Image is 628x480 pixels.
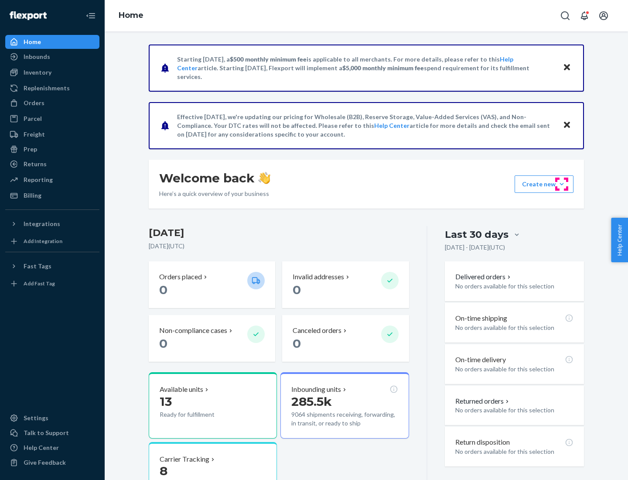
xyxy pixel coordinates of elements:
[24,219,60,228] div: Integrations
[5,259,99,273] button: Fast Tags
[293,336,301,351] span: 0
[149,261,275,308] button: Orders placed 0
[82,7,99,24] button: Close Navigation
[5,50,99,64] a: Inbounds
[455,323,573,332] p: No orders available for this selection
[149,242,409,250] p: [DATE] ( UTC )
[280,372,409,439] button: Inbounding units285.5k9064 shipments receiving, forwarding, in transit, or ready to ship
[160,463,167,478] span: 8
[24,68,51,77] div: Inventory
[455,282,573,291] p: No orders available for this selection
[24,114,42,123] div: Parcel
[374,122,410,129] a: Help Center
[24,429,69,437] div: Talk to Support
[5,411,99,425] a: Settings
[5,127,99,141] a: Freight
[293,282,301,297] span: 0
[293,326,341,336] p: Canceled orders
[455,396,511,406] button: Returned orders
[455,365,573,374] p: No orders available for this selection
[5,189,99,202] a: Billing
[24,280,55,287] div: Add Fast Tag
[5,157,99,171] a: Returns
[5,234,99,248] a: Add Integration
[515,175,573,193] button: Create new
[24,191,41,200] div: Billing
[5,112,99,126] a: Parcel
[24,414,48,422] div: Settings
[160,410,240,419] p: Ready for fulfillment
[24,130,45,139] div: Freight
[455,313,507,323] p: On-time shipping
[455,406,573,415] p: No orders available for this selection
[455,355,506,365] p: On-time delivery
[595,7,612,24] button: Open account menu
[291,384,341,394] p: Inbounding units
[293,272,344,282] p: Invalid addresses
[5,456,99,470] button: Give Feedback
[445,228,509,241] div: Last 30 days
[5,35,99,49] a: Home
[5,96,99,110] a: Orders
[10,11,47,20] img: Flexport logo
[5,277,99,291] a: Add Fast Tag
[5,81,99,95] a: Replenishments
[455,272,512,282] button: Delivered orders
[160,394,172,409] span: 13
[24,145,37,154] div: Prep
[159,326,227,336] p: Non-compliance cases
[611,218,628,262] button: Help Center
[5,426,99,440] a: Talk to Support
[159,336,167,351] span: 0
[24,443,59,452] div: Help Center
[282,315,409,362] button: Canceled orders 0
[556,7,574,24] button: Open Search Box
[5,65,99,79] a: Inventory
[24,99,44,107] div: Orders
[230,55,307,63] span: $500 monthly minimum fee
[177,55,554,81] p: Starting [DATE], a is applicable to all merchants. For more details, please refer to this article...
[282,261,409,308] button: Invalid addresses 0
[149,226,409,240] h3: [DATE]
[5,173,99,187] a: Reporting
[149,372,277,439] button: Available units13Ready for fulfillment
[24,160,47,168] div: Returns
[159,170,270,186] h1: Welcome back
[291,394,332,409] span: 285.5k
[576,7,593,24] button: Open notifications
[561,119,573,132] button: Close
[5,142,99,156] a: Prep
[160,454,209,464] p: Carrier Tracking
[291,410,398,428] p: 9064 shipments receiving, forwarding, in transit, or ready to ship
[561,62,573,74] button: Close
[160,384,203,394] p: Available units
[24,458,66,467] div: Give Feedback
[159,272,202,282] p: Orders placed
[5,441,99,455] a: Help Center
[24,84,70,93] div: Replenishments
[455,437,510,447] p: Return disposition
[112,3,150,28] ol: breadcrumbs
[177,113,554,139] p: Effective [DATE], we're updating our pricing for Wholesale (B2B), Reserve Storage, Value-Added Se...
[258,172,270,184] img: hand-wave emoji
[5,217,99,231] button: Integrations
[159,189,270,198] p: Here’s a quick overview of your business
[455,447,573,456] p: No orders available for this selection
[149,315,275,362] button: Non-compliance cases 0
[24,38,41,46] div: Home
[24,237,62,245] div: Add Integration
[24,175,53,184] div: Reporting
[159,282,167,297] span: 0
[342,64,424,72] span: $5,000 monthly minimum fee
[24,52,50,61] div: Inbounds
[119,10,143,20] a: Home
[445,243,505,252] p: [DATE] - [DATE] ( UTC )
[24,262,51,271] div: Fast Tags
